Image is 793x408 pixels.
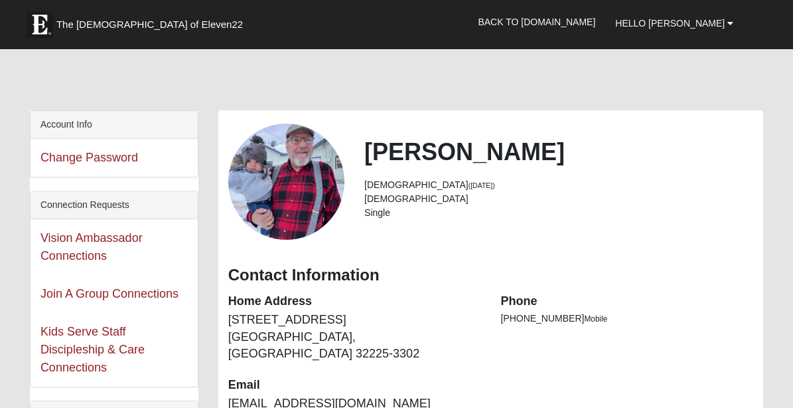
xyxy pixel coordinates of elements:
small: ([DATE]) [469,181,495,189]
a: Kids Serve Staff Discipleship & Care Connections [40,325,145,374]
dt: Home Address [228,293,481,310]
li: Single [364,206,753,220]
dt: Email [228,377,481,394]
a: Hello [PERSON_NAME] [605,7,743,40]
a: View Fullsize Photo [228,124,344,240]
span: Mobile [584,314,607,324]
a: Join A Group Connections [40,287,179,300]
a: Change Password [40,151,138,164]
dt: Phone [500,293,753,310]
li: [DEMOGRAPHIC_DATA] [364,192,753,206]
li: [PHONE_NUMBER] [500,312,753,326]
h2: [PERSON_NAME] [364,138,753,166]
span: The [DEMOGRAPHIC_DATA] of Eleven22 [56,18,243,31]
h3: Contact Information [228,266,753,285]
div: Connection Requests [31,191,198,219]
a: The [DEMOGRAPHIC_DATA] of Eleven22 [20,5,285,38]
img: Eleven22 logo [27,11,53,38]
span: Hello [PERSON_NAME] [615,18,725,29]
div: Account Info [31,111,198,139]
dd: [STREET_ADDRESS] [GEOGRAPHIC_DATA], [GEOGRAPHIC_DATA] 32225-3302 [228,312,481,363]
li: [DEMOGRAPHIC_DATA] [364,178,753,192]
a: Vision Ambassador Connections [40,231,143,262]
a: Back to [DOMAIN_NAME] [468,5,605,39]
